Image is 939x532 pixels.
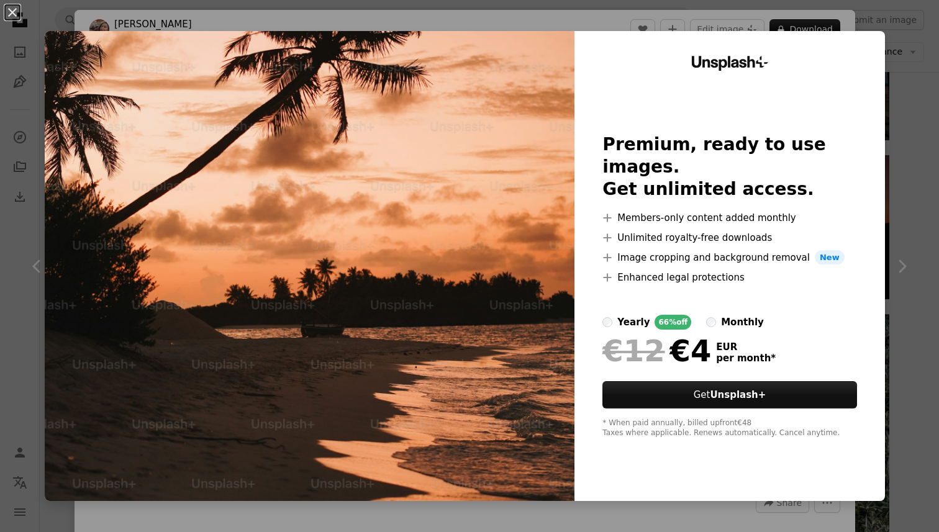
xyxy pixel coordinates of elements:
div: yearly [617,315,650,330]
li: Members-only content added monthly [602,210,856,225]
span: €12 [602,335,665,367]
h2: Premium, ready to use images. Get unlimited access. [602,133,856,201]
div: 66% off [655,315,691,330]
div: * When paid annually, billed upfront €48 Taxes where applicable. Renews automatically. Cancel any... [602,418,856,438]
li: Enhanced legal protections [602,270,856,285]
input: yearly66%off [602,317,612,327]
div: €4 [602,335,711,367]
li: Unlimited royalty-free downloads [602,230,856,245]
button: GetUnsplash+ [602,381,856,408]
span: per month * [716,353,776,364]
span: New [815,250,845,265]
li: Image cropping and background removal [602,250,856,265]
input: monthly [706,317,716,327]
div: monthly [721,315,764,330]
strong: Unsplash+ [710,389,766,400]
span: EUR [716,341,776,353]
